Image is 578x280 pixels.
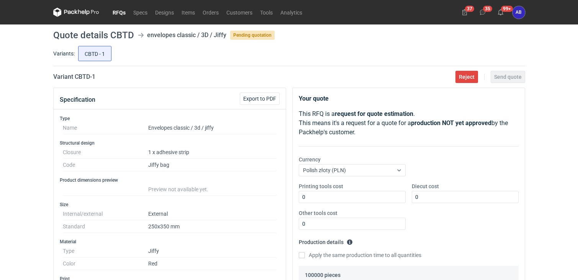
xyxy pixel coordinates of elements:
[53,72,95,81] h2: Variant CBTD - 1
[459,74,475,80] span: Reject
[299,209,337,217] label: Other tools cost
[63,245,148,257] dt: Type
[256,8,277,17] a: Tools
[240,93,280,105] button: Export to PDF
[53,31,134,40] h1: Quote details CBTD
[243,96,276,101] span: Export to PDF
[458,6,471,18] button: 37
[63,257,148,270] dt: Color
[78,46,111,61] label: CBTD - 1
[60,177,280,183] h3: Product dimensions preview
[60,91,95,109] button: Specification
[148,220,277,233] dd: 250x350 mm
[199,8,223,17] a: Orders
[148,186,208,192] span: Preview not available yet.
[147,31,226,40] div: envelopes classic / 3D / Jiffy
[148,159,277,171] dd: Jiffy bag
[63,159,148,171] dt: Code
[303,167,346,173] span: Polish złoty (PLN)
[299,236,353,245] legend: Production details
[148,122,277,134] dd: Envelopes classic / 3d / jiffy
[151,8,178,17] a: Designs
[513,6,525,19] button: AB
[412,191,519,203] input: 0
[299,156,321,163] label: Currency
[411,119,491,127] strong: production NOT yet approved
[148,208,277,220] dd: External
[63,146,148,159] dt: Closure
[513,6,525,19] div: Agnieszka Biniarz
[491,71,525,83] button: Send quote
[63,122,148,134] dt: Name
[53,50,75,57] label: Variants:
[60,116,280,122] h3: Type
[494,74,522,80] span: Send quote
[299,95,329,102] strong: Your quote
[299,218,406,230] input: 0
[299,191,406,203] input: 0
[148,146,277,159] dd: 1 x adhesive strip
[60,239,280,245] h3: Material
[412,182,439,190] label: Diecut cost
[455,71,478,83] button: Reject
[476,6,489,18] button: 35
[63,208,148,220] dt: Internal/external
[109,8,129,17] a: RFQs
[494,6,507,18] button: 99+
[178,8,199,17] a: Items
[299,182,343,190] label: Printing tools cost
[299,109,519,137] p: This RFQ is a . This means it's a request for a quote for a by the Packhelp's customer.
[277,8,306,17] a: Analytics
[223,8,256,17] a: Customers
[299,251,421,259] label: Apply the same production time to all quantities
[230,31,275,40] span: Pending quotation
[60,140,280,146] h3: Structural design
[148,257,277,270] dd: Red
[63,220,148,233] dt: Standard
[305,269,341,278] legend: 100000 pieces
[148,245,277,257] dd: Jiffy
[60,202,280,208] h3: Size
[53,8,99,17] svg: Packhelp Pro
[335,110,413,117] strong: request for quote estimation
[129,8,151,17] a: Specs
